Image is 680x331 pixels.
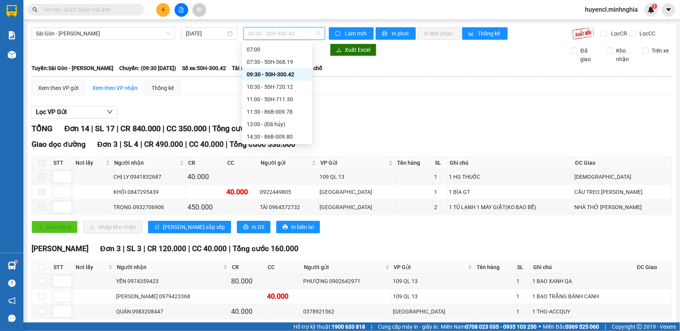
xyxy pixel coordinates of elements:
span: aim [196,7,202,12]
div: CHỊ LY 0941832687 [113,173,185,181]
th: ĐC Giao [635,261,671,274]
span: CR 120.000 [147,244,186,253]
span: Cung cấp máy in - giấy in: [378,322,439,331]
button: downloadNhập kho nhận [83,221,142,233]
span: Số xe: 50H-300.42 [182,64,226,72]
div: 40.000 [226,187,257,197]
div: 10:30 - 50H-720.12 [247,83,307,91]
span: CC 350.000 [166,124,207,133]
span: Nơi lấy [76,158,104,167]
img: solution-icon [8,31,16,39]
th: Ghi chú [531,261,635,274]
div: 1 [434,173,446,181]
span: In phơi [392,29,410,38]
td: Sài Gòn [392,304,475,319]
img: 9k= [572,27,594,40]
span: Miền Nam [441,322,537,331]
span: question-circle [8,280,16,287]
span: TỔNG [32,124,53,133]
span: down [107,109,113,115]
span: Chuyến: (09:30 [DATE]) [119,64,176,72]
span: notification [8,297,16,305]
div: QUÂN 0983208447 [116,307,228,316]
div: 109 QL 13 [393,292,473,301]
span: Miền Bắc [543,322,599,331]
span: | [188,244,190,253]
div: Thống kê [152,84,174,92]
span: VP Gửi [320,158,387,167]
div: 09:30 - 50H-300.42 [247,70,307,79]
div: 07:00 [247,45,307,54]
button: plus [156,3,170,17]
div: 109 QL 13 [393,277,473,285]
span: In DS [252,223,264,231]
span: Đơn 3 [97,140,118,149]
span: 09:30 - 50H-300.42 [248,28,320,39]
span: | [140,140,142,149]
input: Tìm tên, số ĐT hoặc mã đơn [43,5,135,14]
div: 2 [434,203,446,211]
div: 40.000 [267,291,301,302]
span: Tổng cước 530.000 [230,140,295,149]
div: 450.000 [187,202,224,213]
span: | [208,124,210,133]
button: Lọc VP Gửi [32,106,117,118]
span: | [226,140,228,149]
span: caret-down [665,6,672,13]
span: Đã giao [578,46,601,63]
span: VP Gửi [394,263,466,271]
button: printerIn DS [237,221,270,233]
div: KHÔI 0847295439 [113,188,185,196]
span: Trên xe [649,46,672,55]
div: PHƯỢNG 0902642971 [303,277,390,285]
th: Ghi chú [448,157,573,169]
td: 109 QL 13 [318,169,395,185]
div: 1 [517,307,530,316]
th: STT [51,261,74,274]
button: file-add [175,3,188,17]
div: 40.000 [231,306,265,317]
td: CẦU TREO [PERSON_NAME] [573,185,672,200]
span: | [123,244,125,253]
th: Tên hàng [475,261,516,274]
div: 0378921562 [303,307,390,316]
span: bar-chart [468,31,475,37]
th: CC [266,261,302,274]
span: Kho nhận [613,46,636,63]
span: | [185,140,187,149]
span: Người nhận [114,158,178,167]
span: CC 40.000 [189,140,224,149]
span: Tổng cước 1.190.000 [212,124,286,133]
span: Lọc CC [637,29,657,38]
span: sort-ascending [154,224,160,231]
div: 0922449805 [260,188,317,196]
span: Giao dọc đường [32,140,86,149]
div: 1 TỦ LẠNH 1 MÁY GIẶT(KO BAO BỂ) [449,203,572,211]
button: caret-down [662,3,675,17]
div: 40.000 [187,171,224,182]
span: Thống kê [478,29,502,38]
span: huyencl.minhnghia [579,5,644,14]
span: Hỗ trợ kỹ thuật: [293,322,365,331]
div: Xem theo VP nhận [92,84,138,92]
div: 109 QL 13 [320,173,394,181]
strong: 1900 633 818 [332,324,365,330]
span: | [91,124,93,133]
span: Người gửi [304,263,383,271]
th: SL [516,261,531,274]
th: CR [230,261,266,274]
button: sort-ascending[PERSON_NAME] sắp xếp [148,221,231,233]
span: In biên lai [291,223,314,231]
span: SL 3 [127,244,141,253]
span: | [120,140,122,149]
td: 109 QL 13 [392,289,475,304]
div: TÀI 0964572732 [260,203,317,211]
th: CR [186,157,225,169]
div: 1 HG THUỐC [449,173,572,181]
button: printerIn biên lai [276,221,320,233]
span: CC 40.000 [192,244,227,253]
b: Tuyến: Sài Gòn - [PERSON_NAME] [32,65,113,71]
input: 14/09/2025 [186,29,226,38]
div: 80.000 [231,276,265,287]
strong: 0708 023 035 - 0935 103 250 [465,324,537,330]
